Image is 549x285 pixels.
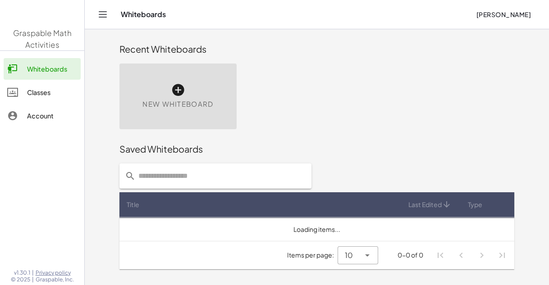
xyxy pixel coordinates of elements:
[27,110,77,121] div: Account
[125,171,136,181] i: prepended action
[11,276,30,283] span: © 2025
[398,250,423,260] div: 0-0 of 0
[4,81,81,103] a: Classes
[27,63,77,74] div: Whiteboards
[287,250,338,260] span: Items per page:
[476,10,531,18] span: [PERSON_NAME]
[32,269,34,276] span: |
[14,269,30,276] span: v1.30.1
[32,276,34,283] span: |
[4,105,81,127] a: Account
[345,250,353,261] span: 10
[127,200,139,209] span: Title
[119,217,514,241] td: Loading items...
[408,200,442,209] span: Last Edited
[36,276,74,283] span: Graspable, Inc.
[468,200,482,209] span: Type
[119,43,514,55] div: Recent Whiteboards
[36,269,74,276] a: Privacy policy
[119,143,514,155] div: Saved Whiteboards
[27,87,77,98] div: Classes
[142,99,213,109] span: New Whiteboard
[469,6,538,23] button: [PERSON_NAME]
[13,28,72,50] span: Graspable Math Activities
[96,7,110,22] button: Toggle navigation
[4,58,81,80] a: Whiteboards
[430,245,512,266] nav: Pagination Navigation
